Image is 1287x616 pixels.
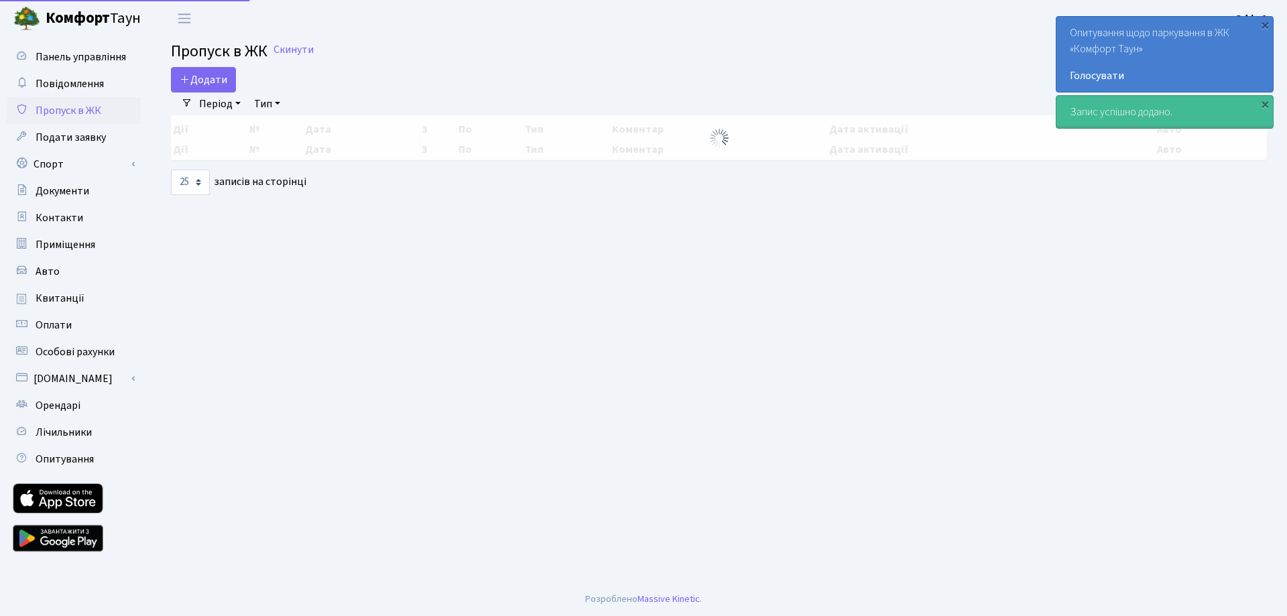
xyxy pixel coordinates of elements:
span: Повідомлення [36,76,104,91]
span: Контакти [36,210,83,225]
b: Офіс 1. [1235,11,1271,26]
a: Орендарі [7,392,141,419]
span: Авто [36,264,60,279]
div: Розроблено . [585,592,702,607]
a: Особові рахунки [7,338,141,365]
a: Контакти [7,204,141,231]
span: Особові рахунки [36,345,115,359]
a: Повідомлення [7,70,141,97]
div: Опитування щодо паркування в ЖК «Комфорт Таун» [1056,17,1273,92]
label: записів на сторінці [171,170,306,195]
span: Документи [36,184,89,198]
div: Запис успішно додано. [1056,96,1273,128]
a: Пропуск в ЖК [7,97,141,124]
span: Оплати [36,318,72,332]
b: Комфорт [46,7,110,29]
a: Подати заявку [7,124,141,151]
a: Massive Kinetic [637,592,700,606]
div: × [1258,97,1272,111]
a: [DOMAIN_NAME] [7,365,141,392]
span: Пропуск в ЖК [36,103,101,118]
a: Період [194,93,246,115]
span: Орендарі [36,398,80,413]
img: Обробка... [709,127,730,149]
a: Приміщення [7,231,141,258]
div: × [1258,18,1272,32]
select: записів на сторінці [171,170,210,195]
span: Панель управління [36,50,126,64]
a: Опитування [7,446,141,473]
button: Переключити навігацію [168,7,201,29]
a: Авто [7,258,141,285]
span: Лічильники [36,425,92,440]
a: Офіс 1. [1235,11,1271,27]
span: Опитування [36,452,94,467]
img: logo.png [13,5,40,32]
span: Приміщення [36,237,95,252]
span: Квитанції [36,291,84,306]
span: Таун [46,7,141,30]
a: Лічильники [7,419,141,446]
a: Скинути [273,44,314,56]
span: Додати [180,72,227,87]
a: Голосувати [1070,68,1260,84]
a: Оплати [7,312,141,338]
a: Додати [171,67,236,93]
a: Документи [7,178,141,204]
a: Панель управління [7,44,141,70]
a: Спорт [7,151,141,178]
a: Квитанції [7,285,141,312]
span: Пропуск в ЖК [171,40,267,63]
span: Подати заявку [36,130,106,145]
a: Тип [249,93,286,115]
